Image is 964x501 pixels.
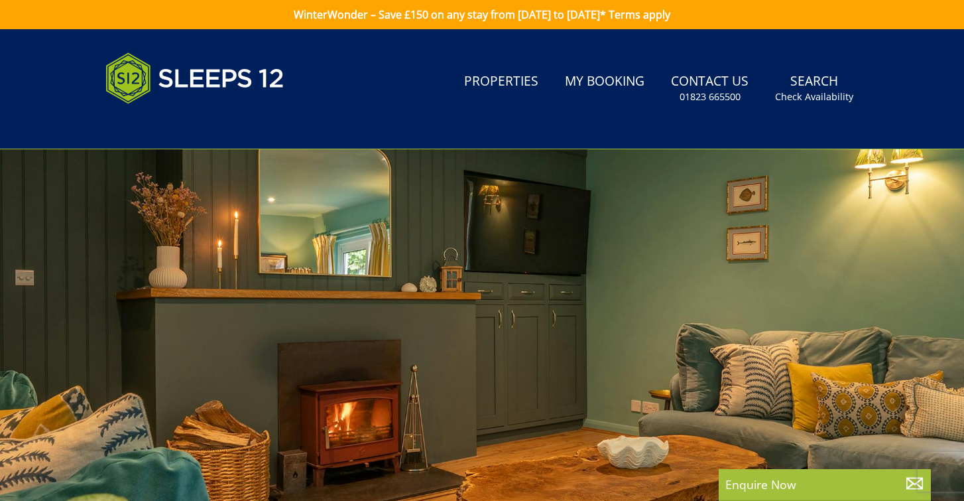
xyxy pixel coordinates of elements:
a: Contact Us01823 665500 [666,67,754,110]
a: My Booking [560,67,650,97]
img: Sleeps 12 [105,45,284,111]
iframe: Customer reviews powered by Trustpilot [99,119,238,131]
small: Check Availability [775,90,853,104]
a: Properties [459,67,544,97]
small: 01823 665500 [680,90,741,104]
p: Enquire Now [725,476,924,493]
a: SearchCheck Availability [770,67,859,110]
